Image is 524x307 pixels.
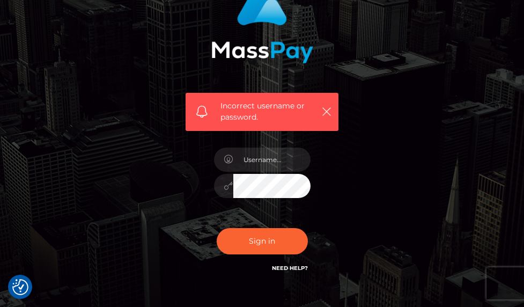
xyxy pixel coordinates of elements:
input: Username... [233,148,311,172]
button: Sign in [217,228,308,254]
span: Incorrect username or password. [220,100,316,123]
img: Revisit consent button [12,279,28,295]
button: Consent Preferences [12,279,28,295]
a: Need Help? [272,265,308,272]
